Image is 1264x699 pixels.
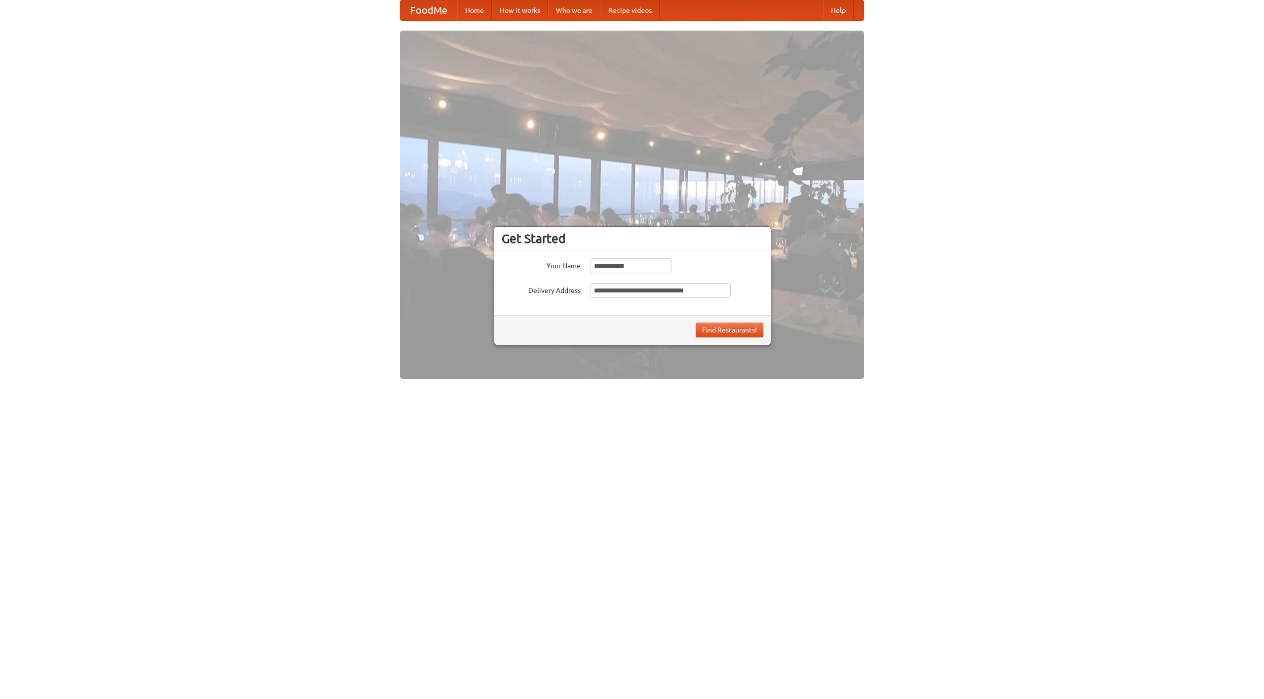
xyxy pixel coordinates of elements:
h3: Get Started [502,231,763,246]
a: Home [457,0,492,20]
label: Delivery Address [502,283,581,295]
button: Find Restaurants! [696,323,763,337]
a: How it works [492,0,548,20]
a: Who we are [548,0,600,20]
a: Help [823,0,854,20]
a: Recipe videos [600,0,660,20]
label: Your Name [502,258,581,271]
a: FoodMe [400,0,457,20]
